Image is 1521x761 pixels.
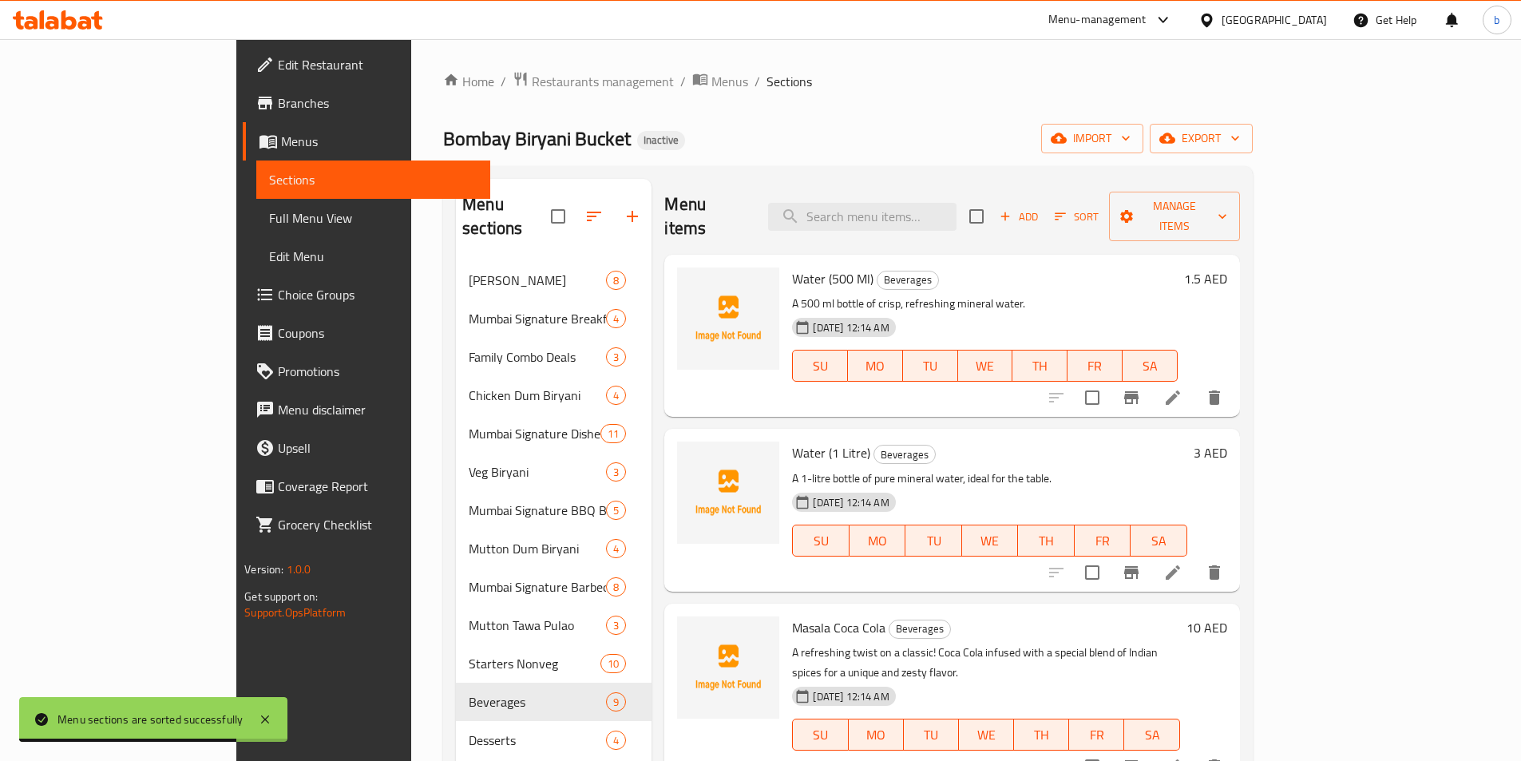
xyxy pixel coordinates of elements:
[443,71,1253,92] nav: breadcrumb
[256,161,490,199] a: Sections
[889,620,950,638] span: Beverages
[1067,350,1123,382] button: FR
[606,692,626,711] div: items
[278,477,477,496] span: Coverage Report
[607,695,625,710] span: 9
[243,275,490,314] a: Choice Groups
[965,723,1008,747] span: WE
[607,311,625,327] span: 4
[1163,388,1182,407] a: Edit menu item
[1081,529,1124,553] span: FR
[850,525,905,557] button: MO
[766,72,812,91] span: Sections
[909,355,952,378] span: TU
[1195,553,1234,592] button: delete
[456,721,652,759] div: Desserts4
[607,503,625,518] span: 5
[637,133,685,147] span: Inactive
[711,72,748,91] span: Menus
[1051,204,1103,229] button: Sort
[792,719,848,751] button: SU
[1186,616,1227,639] h6: 10 AED
[677,268,779,370] img: Water (500 Ml)
[792,469,1186,489] p: A 1-litre bottle of pure mineral water, ideal for the table.
[792,350,848,382] button: SU
[848,350,903,382] button: MO
[456,529,652,568] div: Mutton Dum Biryani4
[469,616,606,635] span: Mutton Tawa Pulao
[601,656,625,672] span: 10
[243,505,490,544] a: Grocery Checklist
[1054,129,1131,149] span: import
[680,72,686,91] li: /
[456,491,652,529] div: Mumbai Signature BBQ Biryani5
[968,529,1012,553] span: WE
[1014,719,1069,751] button: TH
[607,388,625,403] span: 4
[244,586,318,607] span: Get support on:
[607,541,625,557] span: 4
[854,355,897,378] span: MO
[243,352,490,390] a: Promotions
[1124,719,1179,751] button: SA
[1055,208,1099,226] span: Sort
[1137,529,1180,553] span: SA
[1195,379,1234,417] button: delete
[792,643,1179,683] p: A refreshing twist on a classic! Coca Cola infused with a special blend of Indian spices for a un...
[532,72,674,91] span: Restaurants management
[904,719,959,751] button: TU
[607,733,625,748] span: 4
[606,539,626,558] div: items
[278,438,477,458] span: Upsell
[278,515,477,534] span: Grocery Checklist
[601,426,625,442] span: 11
[469,539,606,558] span: Mutton Dum Biryani
[287,559,311,580] span: 1.0.0
[1075,525,1131,557] button: FR
[1150,124,1253,153] button: export
[469,386,606,405] span: Chicken Dum Biryani
[606,616,626,635] div: items
[799,355,842,378] span: SU
[1075,381,1109,414] span: Select to update
[768,203,957,231] input: search
[1494,11,1499,29] span: b
[997,208,1040,226] span: Add
[456,414,652,453] div: Mumbai Signature Dishes11
[607,580,625,595] span: 8
[792,616,885,640] span: Masala Coca Cola
[278,400,477,419] span: Menu disclaimer
[677,442,779,544] img: Water (1 Litre)
[912,529,955,553] span: TU
[607,465,625,480] span: 3
[1019,355,1061,378] span: TH
[456,261,652,299] div: [PERSON_NAME]8
[256,237,490,275] a: Edit Menu
[541,200,575,233] span: Select all sections
[243,122,490,161] a: Menus
[469,654,600,673] span: Starters Nonveg
[856,529,899,553] span: MO
[456,683,652,721] div: Beverages9
[469,731,606,750] span: Desserts
[244,602,346,623] a: Support.OpsPlatform
[637,131,685,150] div: Inactive
[877,271,938,289] span: Beverages
[1024,529,1067,553] span: TH
[905,525,961,557] button: TU
[278,93,477,113] span: Branches
[664,192,748,240] h2: Menu items
[1184,268,1227,290] h6: 1.5 AED
[1075,556,1109,589] span: Select to update
[799,529,842,553] span: SU
[1069,719,1124,751] button: FR
[806,320,895,335] span: [DATE] 12:14 AM
[243,429,490,467] a: Upsell
[456,299,652,338] div: Mumbai Signature Breakfast4
[243,46,490,84] a: Edit Restaurant
[792,267,873,291] span: Water (500 Ml)
[469,692,606,711] span: Beverages
[243,467,490,505] a: Coverage Report
[962,525,1018,557] button: WE
[806,689,895,704] span: [DATE] 12:14 AM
